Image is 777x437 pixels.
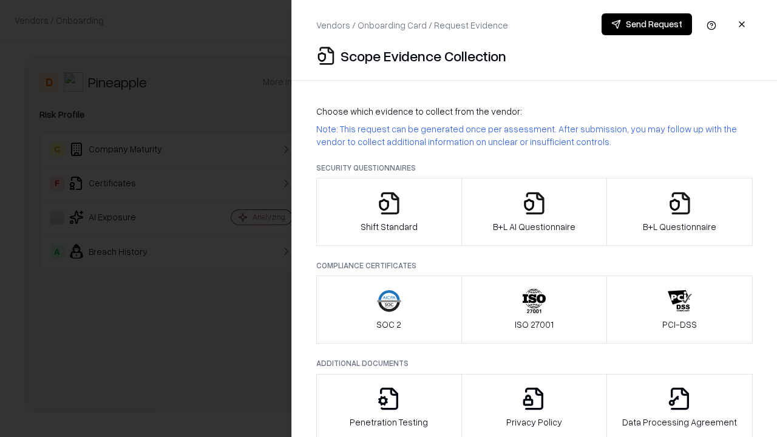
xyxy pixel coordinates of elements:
button: ISO 27001 [461,276,608,344]
p: B+L Questionnaire [643,220,716,233]
p: B+L AI Questionnaire [493,220,575,233]
button: SOC 2 [316,276,462,344]
p: Note: This request can be generated once per assessment. After submission, you may follow up with... [316,123,753,148]
p: Choose which evidence to collect from the vendor: [316,105,753,118]
p: Additional Documents [316,358,753,368]
button: B+L AI Questionnaire [461,178,608,246]
p: Scope Evidence Collection [341,46,506,66]
p: Security Questionnaires [316,163,753,173]
button: B+L Questionnaire [606,178,753,246]
button: Shift Standard [316,178,462,246]
p: Vendors / Onboarding Card / Request Evidence [316,19,508,32]
button: Send Request [602,13,692,35]
p: Penetration Testing [350,416,428,429]
p: SOC 2 [376,318,401,331]
p: Compliance Certificates [316,260,753,271]
p: Privacy Policy [506,416,562,429]
p: Data Processing Agreement [622,416,737,429]
p: PCI-DSS [662,318,697,331]
button: PCI-DSS [606,276,753,344]
p: ISO 27001 [515,318,554,331]
p: Shift Standard [361,220,418,233]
